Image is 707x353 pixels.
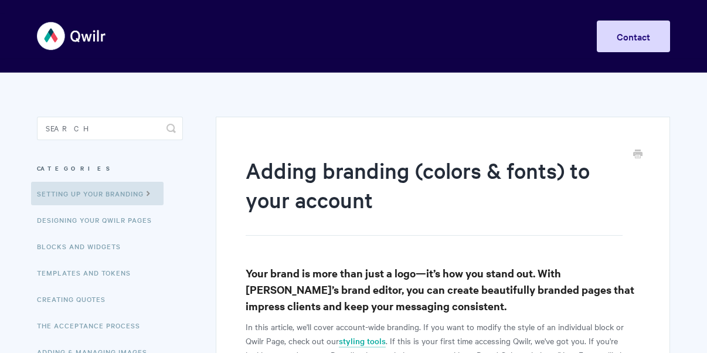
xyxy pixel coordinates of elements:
a: Setting up your Branding [31,182,164,205]
h3: Categories [37,158,183,179]
input: Search [37,117,183,140]
a: Creating Quotes [37,287,114,311]
a: Blocks and Widgets [37,235,130,258]
a: Contact [597,21,670,52]
h1: Adding branding (colors & fonts) to your account [246,155,623,236]
a: Templates and Tokens [37,261,140,284]
a: styling tools [339,335,386,348]
a: Print this Article [633,148,643,161]
a: The Acceptance Process [37,314,149,337]
img: Qwilr Help Center [37,14,107,58]
a: Designing Your Qwilr Pages [37,208,161,232]
h3: Your brand is more than just a logo—it’s how you stand out. With [PERSON_NAME]’s brand editor, yo... [246,265,640,314]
